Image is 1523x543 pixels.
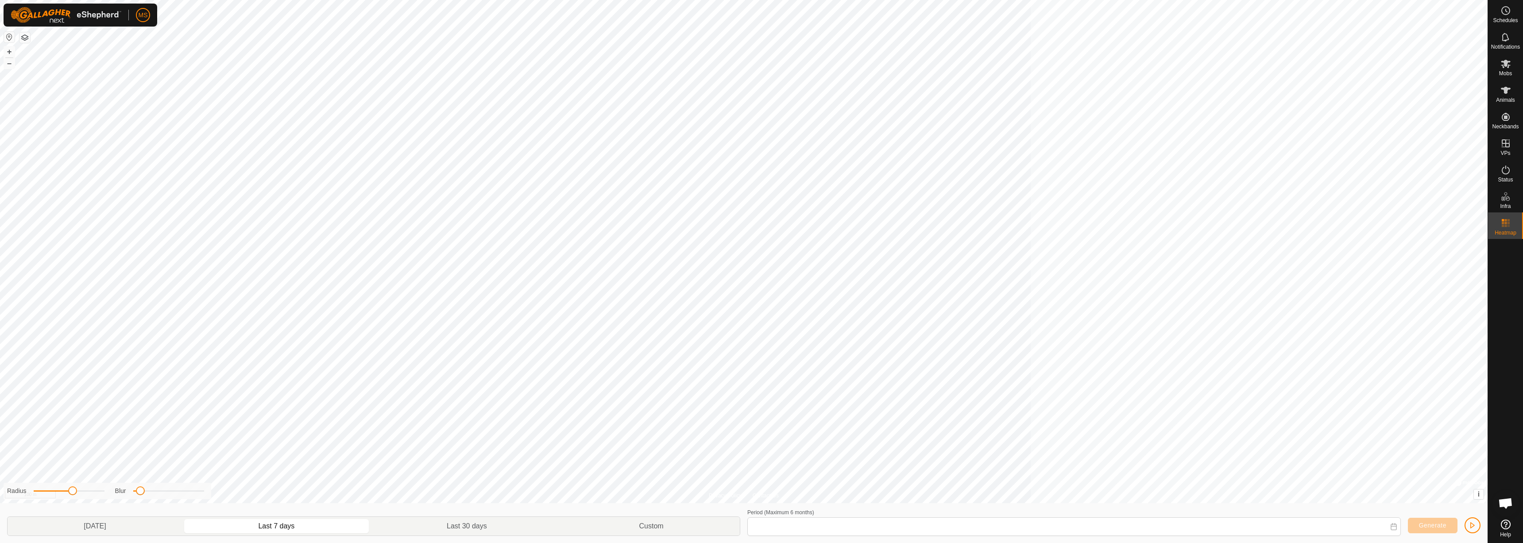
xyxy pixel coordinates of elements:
[4,32,15,42] button: Reset Map
[1492,124,1519,129] span: Neckbands
[447,521,487,531] span: Last 30 days
[1498,177,1513,182] span: Status
[1488,516,1523,541] a: Help
[1492,490,1519,516] div: Open chat
[747,509,814,516] label: Period (Maximum 6 months)
[7,486,27,496] label: Radius
[19,32,30,43] button: Map Layers
[1493,18,1518,23] span: Schedules
[1500,532,1511,537] span: Help
[139,11,148,20] span: MS
[115,486,126,496] label: Blur
[1478,490,1480,498] span: i
[1474,489,1484,499] button: i
[11,7,121,23] img: Gallagher Logo
[639,521,664,531] span: Custom
[1500,204,1511,209] span: Infra
[1496,97,1515,103] span: Animals
[1491,44,1520,50] span: Notifications
[1495,230,1516,235] span: Heatmap
[4,46,15,57] button: +
[1419,522,1446,529] span: Generate
[84,521,106,531] span: [DATE]
[709,492,742,500] a: Privacy Policy
[4,58,15,69] button: –
[1499,71,1512,76] span: Mobs
[1408,518,1457,533] button: Generate
[258,521,294,531] span: Last 7 days
[753,492,779,500] a: Contact Us
[1500,150,1510,156] span: VPs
